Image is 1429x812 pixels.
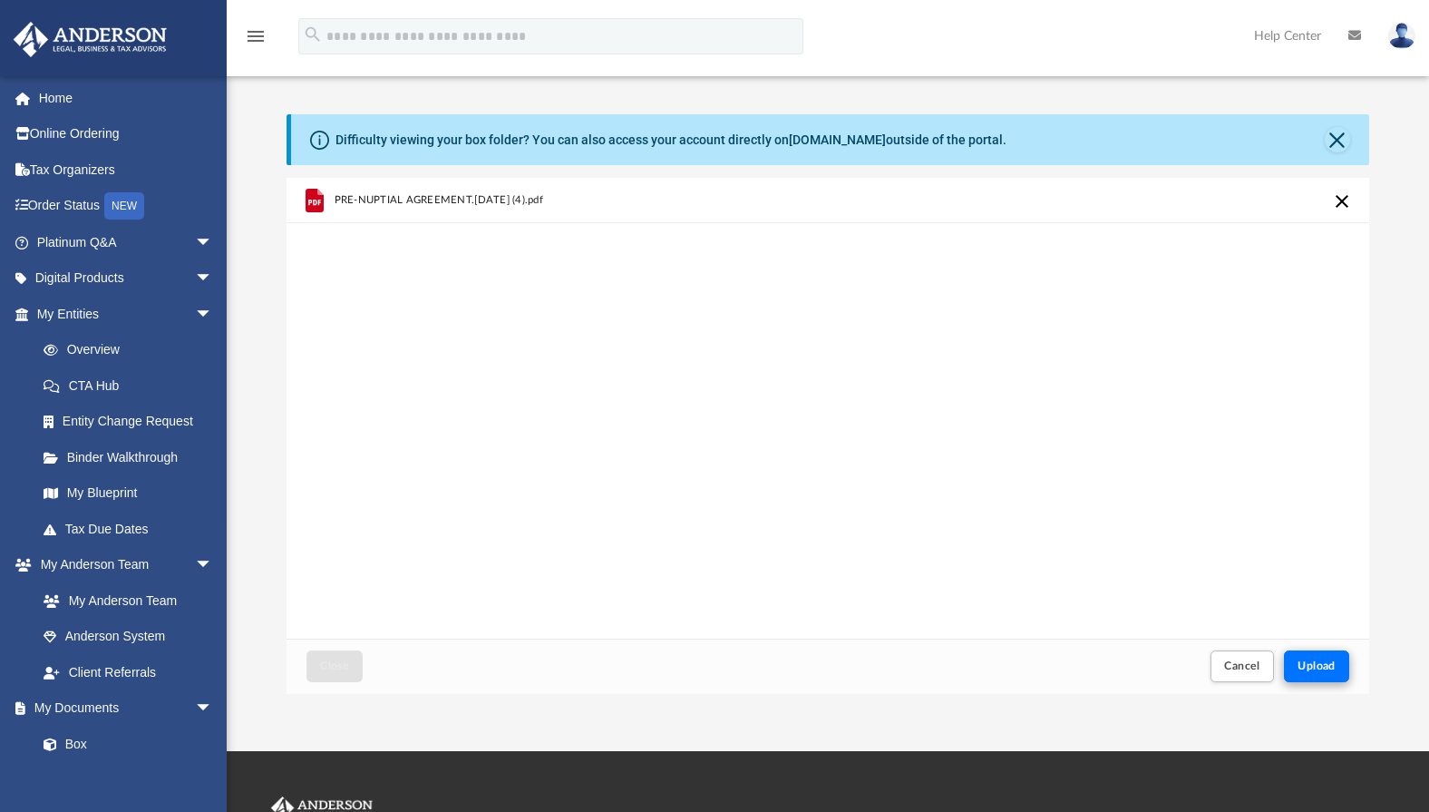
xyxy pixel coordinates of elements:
span: Close [320,660,349,671]
span: Upload [1298,660,1336,671]
img: Anderson Advisors Platinum Portal [8,22,172,57]
span: Cancel [1224,660,1260,671]
button: Upload [1284,651,1349,682]
a: Home [13,80,240,116]
span: arrow_drop_down [195,547,231,584]
div: Difficulty viewing your box folder? You can also access your account directly on outside of the p... [335,131,1006,150]
img: User Pic [1388,23,1415,49]
a: Client Referrals [25,654,231,690]
a: My Blueprint [25,475,231,512]
span: PRE-NUPTIAL AGREEMENT.[DATE] (4).pdf [335,194,543,206]
a: My Anderson Teamarrow_drop_down [13,547,231,583]
a: CTA Hub [25,367,240,404]
span: arrow_drop_down [195,296,231,333]
a: Platinum Q&Aarrow_drop_down [13,224,240,260]
div: Upload [287,178,1368,694]
a: Tax Organizers [13,152,240,188]
div: NEW [104,192,144,220]
a: Order StatusNEW [13,188,240,225]
a: menu [245,34,267,47]
a: My Documentsarrow_drop_down [13,690,231,727]
span: arrow_drop_down [195,224,231,261]
i: menu [245,25,267,47]
a: Digital Productsarrow_drop_down [13,260,240,297]
a: Overview [25,332,240,368]
button: Cancel [1210,651,1274,682]
a: Anderson System [25,619,231,655]
a: Online Ordering [13,116,240,152]
div: grid [287,178,1368,639]
button: Cancel this upload [1332,191,1354,212]
i: search [303,24,323,44]
a: My Anderson Team [25,582,222,619]
a: Box [25,726,222,762]
a: Entity Change Request [25,404,240,440]
a: My Entitiesarrow_drop_down [13,296,240,332]
span: arrow_drop_down [195,260,231,298]
span: arrow_drop_down [195,690,231,728]
button: Close [1325,127,1350,152]
button: Close [306,651,363,682]
a: [DOMAIN_NAME] [789,132,886,147]
a: Binder Walkthrough [25,439,240,475]
a: Tax Due Dates [25,511,240,547]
